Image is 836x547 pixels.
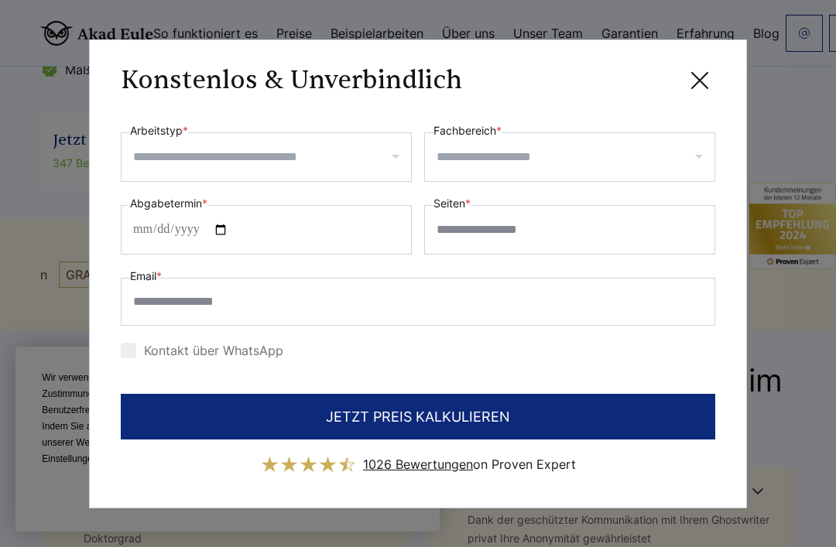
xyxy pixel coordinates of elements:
[363,452,576,477] div: on Proven Expert
[130,121,188,140] label: Arbeitstyp
[433,194,471,213] label: Seiten
[130,194,207,213] label: Abgabetermin
[121,394,715,439] button: JETZT PREIS KALKULIEREN
[121,343,283,358] label: Kontakt über WhatsApp
[130,267,162,285] label: Email
[121,65,462,96] h3: Konstenlos & Unverbindlich
[433,121,502,140] label: Fachbereich
[363,456,473,472] span: 1026 Bewertungen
